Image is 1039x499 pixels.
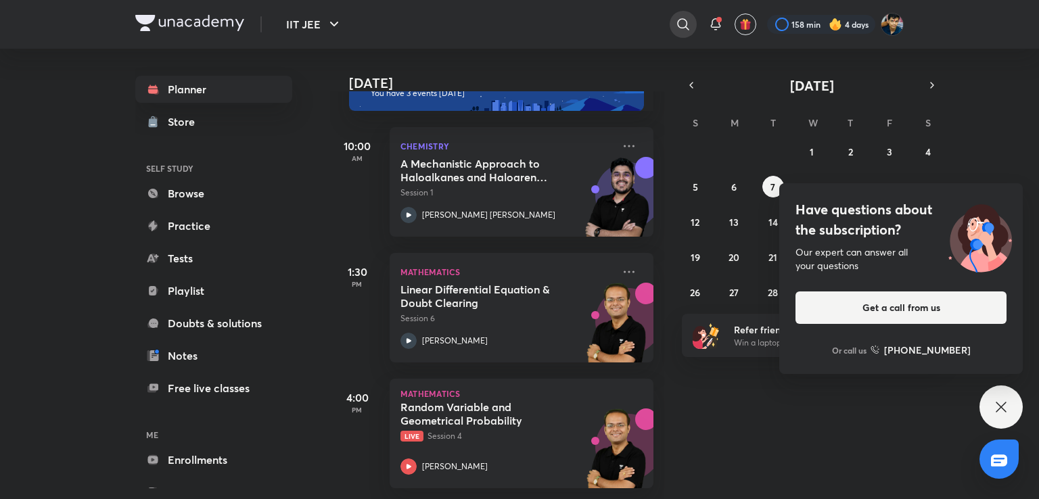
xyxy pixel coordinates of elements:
[400,389,643,398] p: Mathematics
[731,116,739,129] abbr: Monday
[135,375,292,402] a: Free live classes
[768,251,777,264] abbr: October 21, 2025
[685,246,706,268] button: October 19, 2025
[400,430,613,442] p: Session 4
[848,181,853,193] abbr: October 9, 2025
[693,322,720,349] img: referral
[924,181,932,193] abbr: October 11, 2025
[879,176,900,197] button: October 10, 2025
[795,199,1007,240] h4: Have questions about the subscription?
[795,291,1007,324] button: Get a call from us
[371,88,632,99] p: You have 3 events [DATE]
[693,116,698,129] abbr: Sunday
[400,400,569,427] h5: Random Variable and Geometrical Probability
[770,116,776,129] abbr: Tuesday
[762,246,784,268] button: October 21, 2025
[848,145,853,158] abbr: October 2, 2025
[135,277,292,304] a: Playlist
[330,154,384,162] p: AM
[685,176,706,197] button: October 5, 2025
[330,280,384,288] p: PM
[762,176,784,197] button: October 7, 2025
[135,15,244,34] a: Company Logo
[579,283,653,376] img: unacademy
[723,211,745,233] button: October 13, 2025
[762,281,784,303] button: October 28, 2025
[810,145,814,158] abbr: October 1, 2025
[829,18,842,31] img: streak
[349,75,667,91] h4: [DATE]
[330,406,384,414] p: PM
[729,216,739,229] abbr: October 13, 2025
[801,141,823,162] button: October 1, 2025
[422,460,488,473] p: [PERSON_NAME]
[135,342,292,369] a: Notes
[400,138,613,154] p: Chemistry
[734,337,900,349] p: Win a laptop, vouchers & more
[790,76,834,95] span: [DATE]
[135,212,292,239] a: Practice
[422,209,555,221] p: [PERSON_NAME] [PERSON_NAME]
[938,199,1023,272] img: ttu_illustration_new.svg
[400,431,423,442] span: Live
[801,176,823,197] button: October 8, 2025
[135,180,292,207] a: Browse
[917,176,939,197] button: October 11, 2025
[135,76,292,103] a: Planner
[887,145,892,158] abbr: October 3, 2025
[691,251,700,264] abbr: October 19, 2025
[135,423,292,446] h6: ME
[135,157,292,180] h6: SELF STUDY
[848,116,853,129] abbr: Thursday
[739,18,752,30] img: avatar
[400,264,613,280] p: Mathematics
[400,187,613,199] p: Session 1
[884,181,894,193] abbr: October 10, 2025
[135,108,292,135] a: Store
[925,116,931,129] abbr: Saturday
[168,114,203,130] div: Store
[734,323,900,337] h6: Refer friends
[135,15,244,31] img: Company Logo
[278,11,350,38] button: IIT JEE
[925,145,931,158] abbr: October 4, 2025
[879,141,900,162] button: October 3, 2025
[701,76,923,95] button: [DATE]
[770,181,775,193] abbr: October 7, 2025
[422,335,488,347] p: [PERSON_NAME]
[839,176,861,197] button: October 9, 2025
[832,344,867,356] p: Or call us
[809,181,814,193] abbr: October 8, 2025
[400,283,569,310] h5: Linear Differential Equation & Doubt Clearing
[400,157,569,184] h5: A Mechanistic Approach to Haloalkanes and Haloarenes - Part 1
[735,14,756,35] button: avatar
[330,264,384,280] h5: 1:30
[887,116,892,129] abbr: Friday
[808,116,818,129] abbr: Wednesday
[723,176,745,197] button: October 6, 2025
[729,251,739,264] abbr: October 20, 2025
[693,181,698,193] abbr: October 5, 2025
[768,216,778,229] abbr: October 14, 2025
[330,138,384,154] h5: 10:00
[871,343,971,357] a: [PHONE_NUMBER]
[881,13,904,36] img: SHREYANSH GUPTA
[330,389,384,406] h5: 4:00
[795,245,1007,272] div: Our expert can answer all your questions
[685,281,706,303] button: October 26, 2025
[768,286,778,299] abbr: October 28, 2025
[400,312,613,325] p: Session 6
[135,245,292,272] a: Tests
[135,310,292,337] a: Doubts & solutions
[691,216,699,229] abbr: October 12, 2025
[723,246,745,268] button: October 20, 2025
[685,211,706,233] button: October 12, 2025
[729,286,739,299] abbr: October 27, 2025
[731,181,737,193] abbr: October 6, 2025
[723,281,745,303] button: October 27, 2025
[762,211,784,233] button: October 14, 2025
[917,141,939,162] button: October 4, 2025
[579,157,653,250] img: unacademy
[135,446,292,473] a: Enrollments
[839,141,861,162] button: October 2, 2025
